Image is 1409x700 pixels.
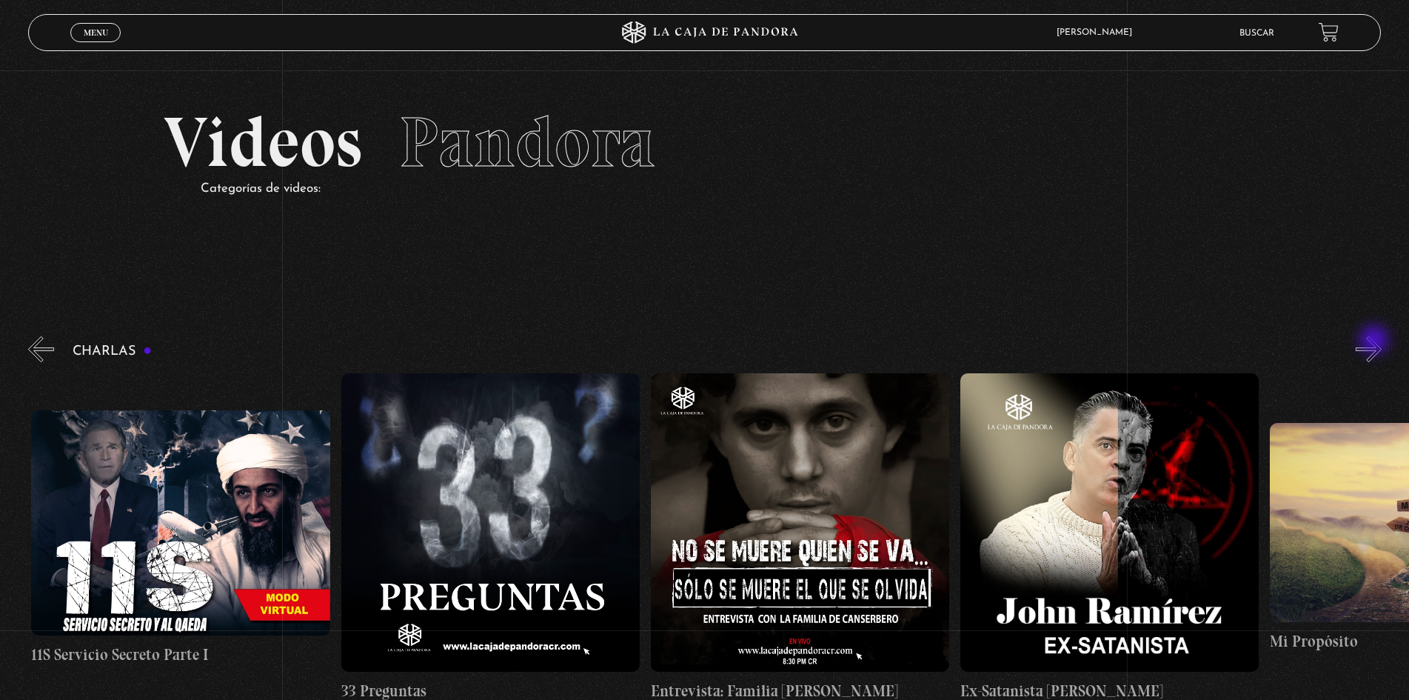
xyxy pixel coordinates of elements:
[1319,22,1339,42] a: View your shopping cart
[201,178,1246,201] p: Categorías de videos:
[31,643,329,667] h4: 11S Servicio Secreto Parte I
[73,344,152,359] h3: Charlas
[399,100,655,184] span: Pandora
[84,28,108,37] span: Menu
[1049,28,1147,37] span: [PERSON_NAME]
[1239,29,1274,38] a: Buscar
[164,107,1246,178] h2: Videos
[78,41,113,51] span: Cerrar
[28,336,54,362] button: Previous
[1356,336,1382,362] button: Next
